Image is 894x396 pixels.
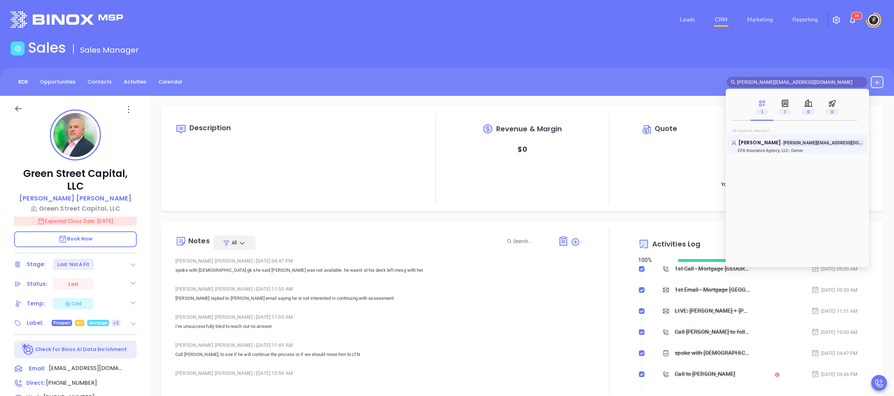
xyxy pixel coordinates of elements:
p: spoke with [DEMOGRAPHIC_DATA] gk she said [PERSON_NAME] was not available. he wasnt at his desk l... [175,266,580,275]
a: [PERSON_NAME]-[PERSON_NAME][EMAIL_ADDRESS][DOMAIN_NAME]CFA Insurance Agency, LLC- Owner [731,139,863,153]
div: [DATE] 10:00 AM [811,328,858,336]
span: All [232,239,237,246]
a: + Create quote on CW [725,189,783,196]
img: logo [11,11,123,28]
a: [PERSON_NAME] [PERSON_NAME] [19,193,131,204]
img: iconNotification [848,16,857,24]
div: [DATE] 09:00 AM [811,265,858,273]
div: 1st Email - Mortgage [GEOGRAPHIC_DATA] [675,285,750,295]
span: Sales Manager [80,45,139,55]
p: [PERSON_NAME] replied to [PERSON_NAME] email saying he is not interested in continuing with asses... [175,294,580,303]
div: Call to [PERSON_NAME] [675,369,735,379]
span: Revenue & Margin [496,125,562,132]
span: | [254,314,255,320]
a: Opportunities [36,76,80,88]
p: Call [PERSON_NAME], to see if he will continue the process or if we should move him to LTN [175,350,580,359]
div: Stage: [27,259,46,270]
div: [PERSON_NAME] [PERSON_NAME] [DATE] 04:47 PM [175,256,580,266]
a: BDR [14,76,32,88]
div: Lost: Not A Fit [57,259,90,270]
img: profile-user [53,113,97,157]
img: iconSetting [832,16,841,24]
span: [PHONE_NUMBER] [46,379,97,387]
div: LIVE: [PERSON_NAME] + [PERSON_NAME] on The True Cost of a Data Breach [675,306,750,316]
a: Reporting [790,13,821,27]
span: Quote [655,124,678,133]
span: 1 [756,109,768,115]
a: Leads [677,13,698,27]
span: [PERSON_NAME] [738,139,781,146]
span: | [254,258,255,264]
div: [PERSON_NAME] [PERSON_NAME] [DATE] 11:49 AM [175,340,580,350]
span: All search results 1 [732,128,769,133]
mark: [PERSON_NAME][EMAIL_ADDRESS][DOMAIN_NAME] [782,140,886,146]
div: spoke with [DEMOGRAPHIC_DATA] gk she said [PERSON_NAME] was not available. he wasnt at his desk l... [675,348,750,358]
div: [PERSON_NAME] [PERSON_NAME] [DATE] 11:55 AM [175,284,580,294]
div: Notes [188,237,210,244]
span: CFA Insurance Agency, LLC [738,148,789,153]
a: Calendar [154,76,187,88]
span: 3 [854,13,857,18]
p: [PERSON_NAME] [PERSON_NAME] [19,193,131,203]
span: +2 [114,319,118,327]
p: I've unsuccessfully tried to reach out no answer. [175,322,580,331]
span: 1 [779,109,791,115]
a: CRM [712,13,730,27]
span: search [731,80,736,85]
p: Green Street Capital, LLC [14,167,137,193]
span: Book Now [58,235,93,242]
div: [DATE] 04:47 PM [811,349,858,357]
a: Contacts [83,76,116,88]
span: NY [77,319,82,327]
span: Prospect [53,319,71,327]
span: Activities Log [652,240,700,247]
span: - [781,140,886,146]
p: $ 0 [518,143,527,156]
button: + Create quote on CW [723,189,785,197]
div: Cold [64,299,82,308]
div: 100 % [638,256,670,264]
img: user [868,14,879,26]
span: Mortgage [89,319,108,327]
div: Call [PERSON_NAME] to follow up [675,327,750,337]
input: Search… [737,78,863,86]
img: Circle dollar [642,124,653,135]
div: Temp: [27,298,45,309]
span: | [254,342,255,348]
span: 0 [802,109,815,115]
span: Description [189,123,231,133]
div: Lost [69,278,78,290]
p: Clark Forster [731,139,863,143]
a: Green Street Capital, LLC [14,204,137,213]
a: Activities [119,76,151,88]
a: Marketing [744,13,776,27]
div: 1st Call - Mortgage [GEOGRAPHIC_DATA] [675,264,750,274]
p: Check for Binox AI Data Enrichment [35,346,127,353]
div: [PERSON_NAME] [PERSON_NAME] [DATE] 10:59 AM [175,368,580,378]
span: 0 [825,109,839,115]
div: Label: [27,318,44,328]
div: Status: [27,279,47,289]
span: Email: [29,364,45,373]
div: [DATE] 11:31 AM [811,307,858,315]
p: Expected Close Date: [DATE] [14,217,137,226]
div: [DATE] 09:30 AM [811,286,858,294]
p: You have not sent a quote yet [721,180,786,188]
p: - Owner [731,148,837,153]
div: [PERSON_NAME] [PERSON_NAME] [DATE] 11:05 AM [175,312,580,322]
span: [EMAIL_ADDRESS][DOMAIN_NAME] [49,364,123,372]
div: [DATE] 04:46 PM [811,370,858,378]
h1: Sales [28,39,66,56]
span: Direct : [26,379,45,387]
sup: 36 [851,12,862,19]
input: Search... [513,237,550,245]
span: 6 [857,13,859,18]
span: | [254,370,255,376]
img: Ai-Enrich-DaqCidB-.svg [22,343,34,356]
span: | [254,286,255,292]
